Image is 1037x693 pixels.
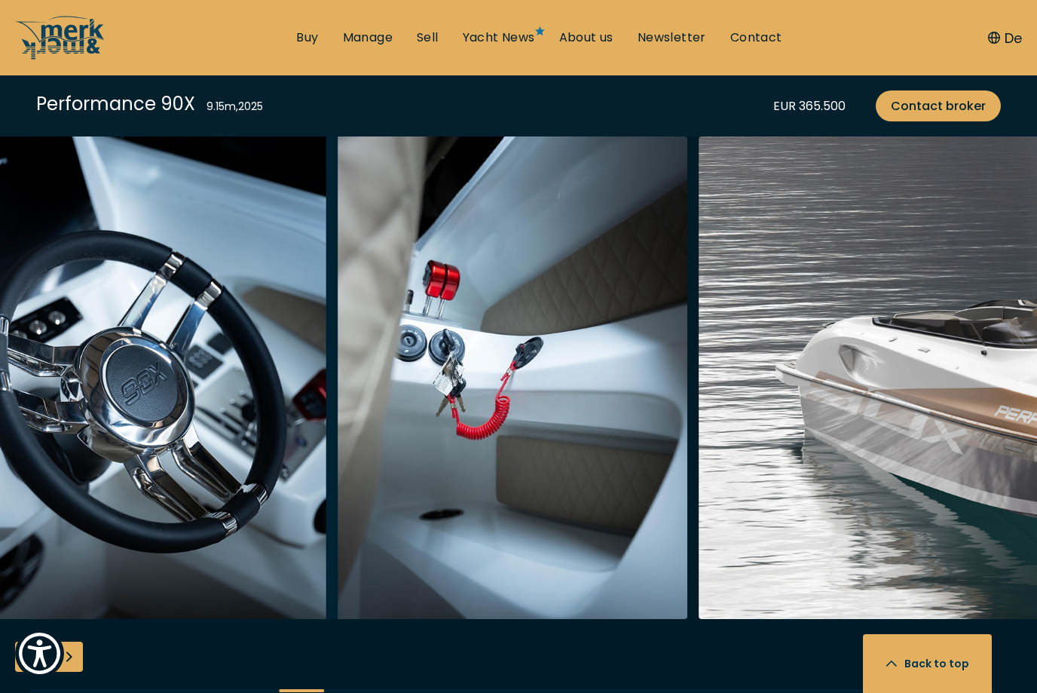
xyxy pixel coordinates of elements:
[559,29,613,46] a: About us
[53,642,83,672] div: Next slide
[773,97,846,115] div: EUR 365.500
[876,90,1001,121] a: Contact broker
[206,99,263,115] div: 9.15 m , 2025
[15,48,106,65] a: /
[296,29,318,46] a: Buy
[638,29,706,46] a: Newsletter
[863,634,992,693] button: Back to top
[343,29,393,46] a: Manage
[891,97,986,115] span: Contact broker
[36,90,195,117] div: Performance 90X
[730,29,782,46] a: Contact
[15,629,64,678] button: Show Accessibility Preferences
[417,29,439,46] a: Sell
[988,28,1022,48] button: De
[463,29,535,46] a: Yacht News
